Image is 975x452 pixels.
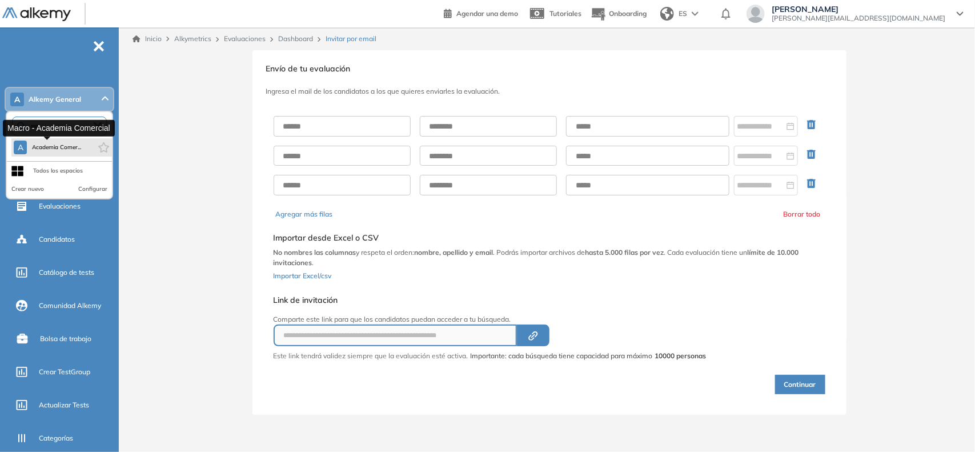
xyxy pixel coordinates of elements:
button: Agregar más filas [276,209,333,219]
b: No nombres las columnas [274,248,356,257]
a: Inicio [133,34,162,44]
button: Importar Excel/csv [274,268,332,282]
span: A [14,95,20,104]
a: Agendar una demo [444,6,518,19]
h3: Ingresa el mail de los candidatos a los que quieres enviarles la evaluación. [266,87,833,95]
button: Onboarding [591,2,647,26]
button: Continuar [775,375,825,394]
img: world [660,7,674,21]
p: y respeta el orden: . Podrás importar archivos de . Cada evaluación tiene un . [274,247,825,268]
b: límite de 10.000 invitaciones [274,248,799,267]
div: Macro - Academia Comercial [3,119,115,136]
span: Categorías [39,433,73,443]
p: Este link tendrá validez siempre que la evaluación esté activa. [274,351,468,361]
span: Agendar una demo [456,9,518,18]
a: Evaluaciones [224,34,266,43]
span: ES [679,9,687,19]
span: Actualizar Tests [39,400,89,410]
img: arrow [692,11,699,16]
b: hasta 5.000 filas por vez [585,248,664,257]
button: Configurar [78,185,107,194]
span: Alkemy General [29,95,81,104]
span: Onboarding [609,9,647,18]
span: Importar Excel/csv [274,271,332,280]
span: Invitar por email [326,34,376,44]
span: [PERSON_NAME][EMAIL_ADDRESS][DOMAIN_NAME] [772,14,945,23]
p: Comparte este link para que los candidatos puedan acceder a tu búsqueda. [274,314,707,325]
h5: Importar desde Excel o CSV [274,233,825,243]
span: Crear TestGroup [39,367,90,377]
h3: Envío de tu evaluación [266,64,833,74]
span: Academia Comer... [31,143,81,152]
button: Borrar todo [784,209,821,219]
span: [PERSON_NAME] [772,5,945,14]
span: A [18,143,23,152]
span: Tutoriales [549,9,581,18]
span: Bolsa de trabajo [40,334,91,344]
div: Todos los espacios [33,166,83,175]
h5: Link de invitación [274,295,707,305]
a: Dashboard [278,34,313,43]
span: Catálogo de tests [39,267,94,278]
img: Logo [2,7,71,22]
span: Importante: cada búsqueda tiene capacidad para máximo [471,351,707,361]
span: Comunidad Alkemy [39,301,101,311]
strong: 10000 personas [655,351,707,360]
span: Alkymetrics [174,34,211,43]
span: Candidatos [39,234,75,245]
span: Evaluaciones [39,201,81,211]
button: Crear nuevo [11,185,44,194]
b: nombre, apellido y email [415,248,493,257]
